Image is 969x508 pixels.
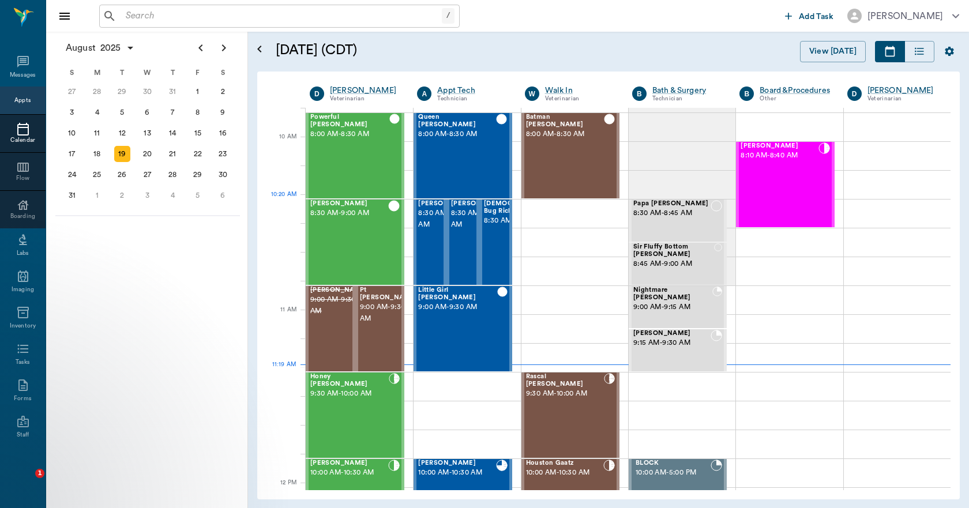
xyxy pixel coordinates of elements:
div: Saturday, August 16, 2025 [215,125,231,141]
span: 9:30 AM - 10:00 AM [526,388,604,400]
div: NOT_CONFIRMED, 8:45 AM - 9:00 AM [629,242,727,285]
div: CANCELED, 9:00 AM - 9:30 AM [306,285,355,372]
div: 11 AM [266,304,296,333]
span: August [63,40,98,56]
div: [PERSON_NAME] [867,9,943,23]
div: CHECKED_OUT, 9:00 AM - 9:30 AM [355,285,405,372]
a: Board &Procedures [760,85,830,96]
div: CHECKED_OUT, 8:30 AM - 9:00 AM [306,199,404,285]
span: 9:00 AM - 9:30 AM [360,302,418,325]
span: [DEMOGRAPHIC_DATA] Bug Rich [484,200,562,215]
span: [PERSON_NAME] [310,287,368,294]
div: Tuesday, August 26, 2025 [114,167,130,183]
span: 8:00 AM - 8:30 AM [310,129,389,140]
div: Thursday, August 7, 2025 [164,104,181,121]
div: T [110,64,135,81]
span: [PERSON_NAME] [633,330,711,337]
div: NOT_CONFIRMED, 8:30 AM - 8:45 AM [629,199,727,242]
div: M [85,64,110,81]
div: Monday, August 11, 2025 [89,125,105,141]
span: Powerful [PERSON_NAME] [310,114,389,129]
div: W [525,86,539,101]
div: CHECKED_IN, 8:10 AM - 8:40 AM [736,141,834,228]
div: S [59,64,85,81]
button: [PERSON_NAME] [838,5,968,27]
div: Veterinarian [330,94,400,104]
div: CHECKED_OUT, 8:00 AM - 8:30 AM [414,112,512,199]
div: D [847,86,862,101]
div: Wednesday, August 27, 2025 [140,167,156,183]
div: 10 AM [266,131,296,160]
span: 8:30 AM - 9:00 AM [451,208,509,231]
div: Wednesday, August 20, 2025 [140,146,156,162]
div: Friday, September 5, 2025 [190,187,206,204]
div: Tuesday, September 2, 2025 [114,187,130,204]
div: Thursday, August 21, 2025 [164,146,181,162]
span: 9:15 AM - 9:30 AM [633,337,711,349]
a: Appt Tech [437,85,507,96]
div: Forms [14,394,31,403]
a: Bath & Surgery [652,85,722,96]
span: 9:00 AM - 9:30 AM [310,294,368,317]
span: BLOCK [636,460,711,467]
div: Veterinarian [545,94,615,104]
span: 8:10 AM - 8:40 AM [741,150,818,161]
div: Messages [10,71,36,80]
div: Tasks [16,358,30,367]
div: Sunday, August 10, 2025 [64,125,80,141]
span: Sir Fluffy Bottom [PERSON_NAME] [633,243,714,258]
a: Walk In [545,85,615,96]
div: Inventory [10,322,36,330]
div: Tuesday, August 5, 2025 [114,104,130,121]
span: 10:00 AM - 10:30 AM [310,467,388,479]
div: / [442,8,455,24]
div: Thursday, August 14, 2025 [164,125,181,141]
span: Houston Gaatz [526,460,603,467]
span: 2025 [98,40,123,56]
button: Open calendar [253,27,266,72]
button: Add Task [780,5,838,27]
div: Monday, September 1, 2025 [89,187,105,204]
span: Batman [PERSON_NAME] [526,114,604,129]
span: 8:45 AM - 9:00 AM [633,258,714,270]
span: Honey [PERSON_NAME] [310,373,389,388]
div: Friday, August 22, 2025 [190,146,206,162]
div: CHECKED_OUT, 8:30 AM - 9:00 AM [414,199,446,285]
span: 8:30 AM - 8:45 AM [633,208,711,219]
span: 9:00 AM - 9:15 AM [633,302,712,313]
span: Pt [PERSON_NAME] [360,287,418,302]
div: Tuesday, August 12, 2025 [114,125,130,141]
span: Papa [PERSON_NAME] [633,200,711,208]
span: 8:00 AM - 8:30 AM [418,129,496,140]
button: Next page [212,36,235,59]
span: Nightmare [PERSON_NAME] [633,287,712,302]
div: Saturday, August 2, 2025 [215,84,231,100]
button: August2025 [60,36,141,59]
div: Other [760,94,830,104]
span: 10:00 AM - 5:00 PM [636,467,711,479]
div: S [210,64,235,81]
div: Friday, August 29, 2025 [190,167,206,183]
div: Sunday, August 31, 2025 [64,187,80,204]
div: Tuesday, July 29, 2025 [114,84,130,100]
div: CHECKED_OUT, 8:30 AM - 9:00 AM [479,199,512,285]
a: [PERSON_NAME] [330,85,400,96]
div: CHECKED_OUT, 8:30 AM - 9:00 AM [446,199,479,285]
div: Monday, August 18, 2025 [89,146,105,162]
div: Wednesday, August 13, 2025 [140,125,156,141]
div: Veterinarian [867,94,937,104]
div: W [135,64,160,81]
span: 8:00 AM - 8:30 AM [526,129,604,140]
div: B [632,86,647,101]
div: Friday, August 15, 2025 [190,125,206,141]
div: [PERSON_NAME] [867,85,937,96]
div: Sunday, August 17, 2025 [64,146,80,162]
div: Imaging [12,285,34,294]
span: 8:30 AM - 9:00 AM [310,208,388,219]
div: Today, Tuesday, August 19, 2025 [114,146,130,162]
div: CHECKED_OUT, 8:00 AM - 8:30 AM [521,112,619,199]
